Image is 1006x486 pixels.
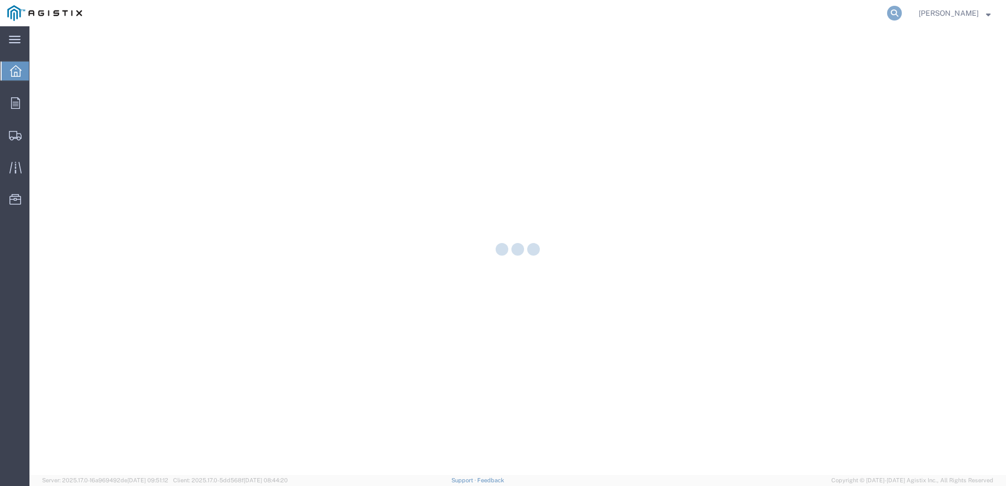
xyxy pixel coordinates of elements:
[831,476,993,485] span: Copyright © [DATE]-[DATE] Agistix Inc., All Rights Reserved
[477,477,504,483] a: Feedback
[42,477,168,483] span: Server: 2025.17.0-16a969492de
[127,477,168,483] span: [DATE] 09:51:12
[173,477,288,483] span: Client: 2025.17.0-5dd568f
[244,477,288,483] span: [DATE] 08:44:20
[919,7,979,19] span: Jedidiah Bonham
[7,5,82,21] img: logo
[918,7,991,19] button: [PERSON_NAME]
[451,477,478,483] a: Support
